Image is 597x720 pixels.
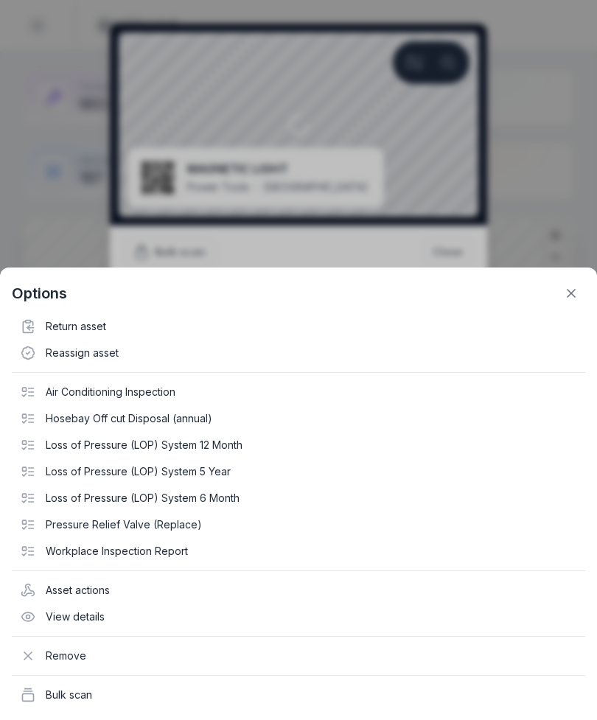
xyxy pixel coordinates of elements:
[12,313,585,340] div: Return asset
[12,405,585,432] div: Hosebay Off cut Disposal (annual)
[12,511,585,538] div: Pressure Relief Valve (Replace)
[12,538,585,565] div: Workplace Inspection Report
[12,283,67,304] strong: Options
[12,432,585,458] div: Loss of Pressure (LOP) System 12 Month
[12,643,585,669] div: Remove
[12,379,585,405] div: Air Conditioning Inspection
[12,577,585,604] div: Asset actions
[12,340,585,366] div: Reassign asset
[12,682,585,708] div: Bulk scan
[12,458,585,485] div: Loss of Pressure (LOP) System 5 Year
[12,485,585,511] div: Loss of Pressure (LOP) System 6 Month
[12,604,585,630] div: View details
